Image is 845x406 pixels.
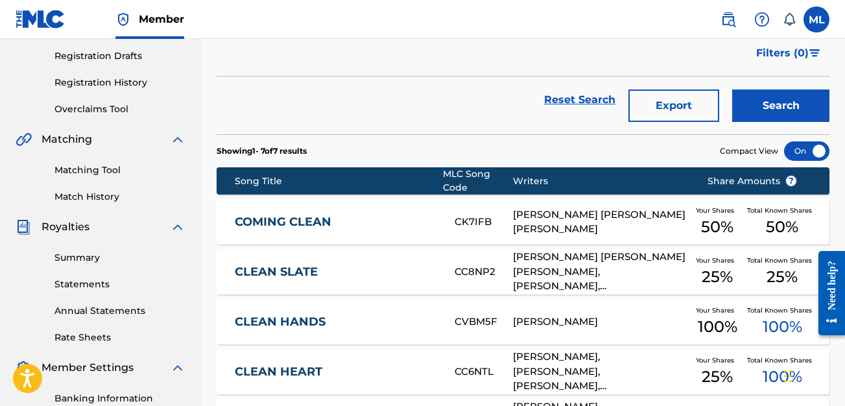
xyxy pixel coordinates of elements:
[513,174,687,188] div: Writers
[809,49,820,57] img: filter
[139,12,184,27] span: Member
[235,364,437,379] a: CLEAN HEART
[16,10,65,29] img: MLC Logo
[698,315,737,339] span: 100 %
[513,350,687,394] div: [PERSON_NAME], [PERSON_NAME], [PERSON_NAME], [PERSON_NAME] III [PERSON_NAME]
[701,215,733,239] span: 50 %
[749,6,775,32] div: Help
[696,305,739,315] span: Your Shares
[783,13,796,26] div: Notifications
[513,208,687,237] div: [PERSON_NAME] [PERSON_NAME] [PERSON_NAME]
[54,392,185,405] a: Banking Information
[42,132,92,147] span: Matching
[42,360,134,376] span: Member Settings
[702,365,733,388] span: 25 %
[696,256,739,265] span: Your Shares
[708,174,797,188] span: Share Amounts
[756,45,809,61] span: Filters ( 0 )
[767,265,798,289] span: 25 %
[443,167,513,195] div: MLC Song Code
[809,241,845,345] iframe: Resource Center
[170,132,185,147] img: expand
[513,250,687,294] div: [PERSON_NAME] [PERSON_NAME] [PERSON_NAME], [PERSON_NAME], [PERSON_NAME], [PERSON_NAME]
[54,49,185,63] a: Registration Drafts
[748,37,829,69] button: Filters (0)
[217,145,307,157] p: Showing 1 - 7 of 7 results
[16,132,32,147] img: Matching
[766,215,798,239] span: 50 %
[732,90,829,122] button: Search
[115,12,131,27] img: Top Rightsholder
[455,315,513,329] div: CVBM5F
[170,360,185,376] img: expand
[455,265,513,280] div: CC8NP2
[54,304,185,318] a: Annual Statements
[538,86,622,114] a: Reset Search
[715,6,741,32] a: Public Search
[16,219,31,235] img: Royalties
[54,102,185,116] a: Overclaims Tool
[784,357,792,396] div: Drag
[455,215,513,230] div: CK7IFB
[235,315,437,329] a: CLEAN HANDS
[763,315,802,339] span: 100 %
[235,265,437,280] a: CLEAN SLATE
[42,219,89,235] span: Royalties
[235,174,443,188] div: Song Title
[747,305,817,315] span: Total Known Shares
[747,206,817,215] span: Total Known Shares
[720,145,778,157] span: Compact View
[780,344,845,406] iframe: Chat Widget
[54,76,185,90] a: Registration History
[696,355,739,365] span: Your Shares
[763,365,802,388] span: 100 %
[54,251,185,265] a: Summary
[747,355,817,365] span: Total Known Shares
[54,190,185,204] a: Match History
[513,315,687,329] div: [PERSON_NAME]
[16,360,31,376] img: Member Settings
[803,6,829,32] div: User Menu
[754,12,770,27] img: help
[235,215,437,230] a: COMING CLEAN
[54,163,185,177] a: Matching Tool
[702,265,733,289] span: 25 %
[747,256,817,265] span: Total Known Shares
[455,364,513,379] div: CC6NTL
[720,12,736,27] img: search
[696,206,739,215] span: Your Shares
[170,219,185,235] img: expand
[54,278,185,291] a: Statements
[628,90,719,122] button: Export
[54,331,185,344] a: Rate Sheets
[786,176,796,186] span: ?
